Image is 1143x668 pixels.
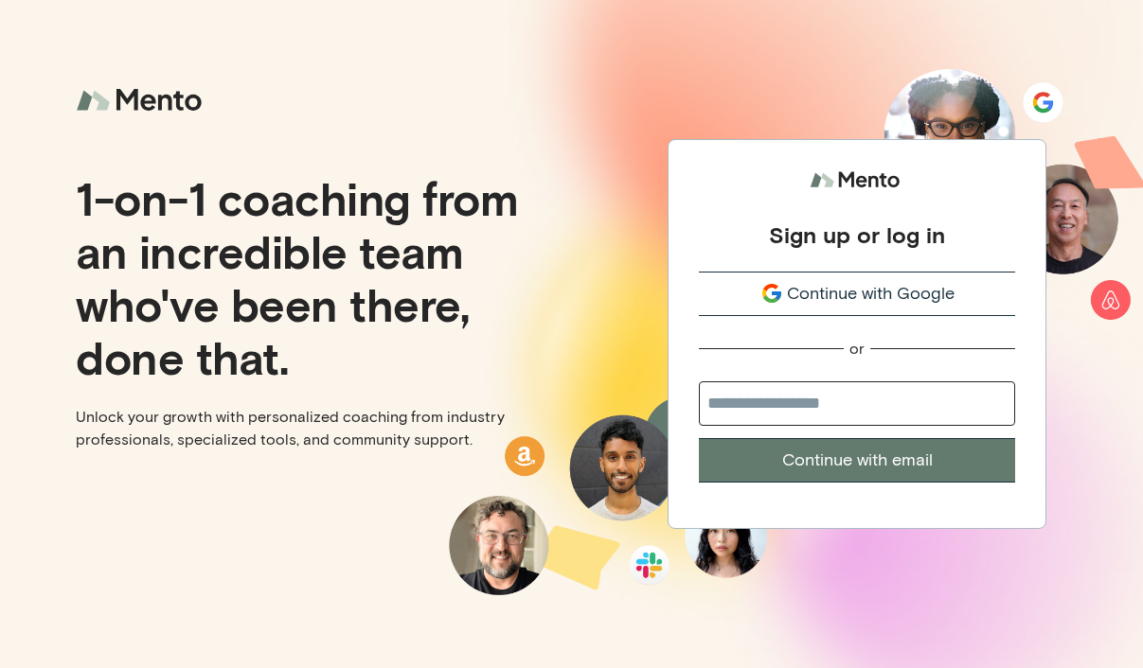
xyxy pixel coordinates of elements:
img: logo [76,76,208,126]
div: Sign up or log in [769,220,945,249]
button: Continue with Google [699,272,1015,316]
p: 1-on-1 coaching from an incredible team who've been there, done that. [76,171,557,383]
div: or [849,339,865,359]
span: Continue with Google [787,281,955,307]
button: Continue with email [699,438,1015,483]
p: Unlock your growth with personalized coaching from industry professionals, specialized tools, and... [76,406,557,451]
img: logo.svg [810,163,904,198]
